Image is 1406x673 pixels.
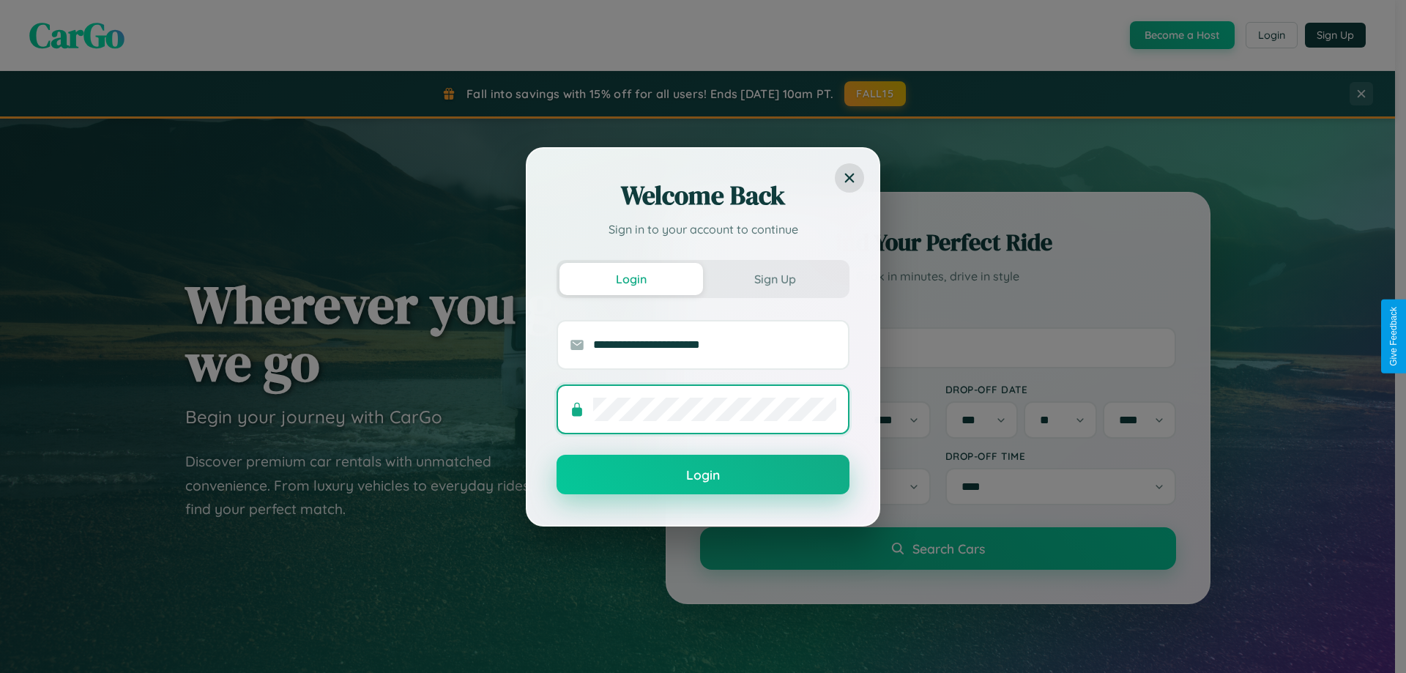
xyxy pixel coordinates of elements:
button: Login [559,263,703,295]
p: Sign in to your account to continue [557,220,849,238]
h2: Welcome Back [557,178,849,213]
button: Login [557,455,849,494]
div: Give Feedback [1388,307,1399,366]
button: Sign Up [703,263,847,295]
